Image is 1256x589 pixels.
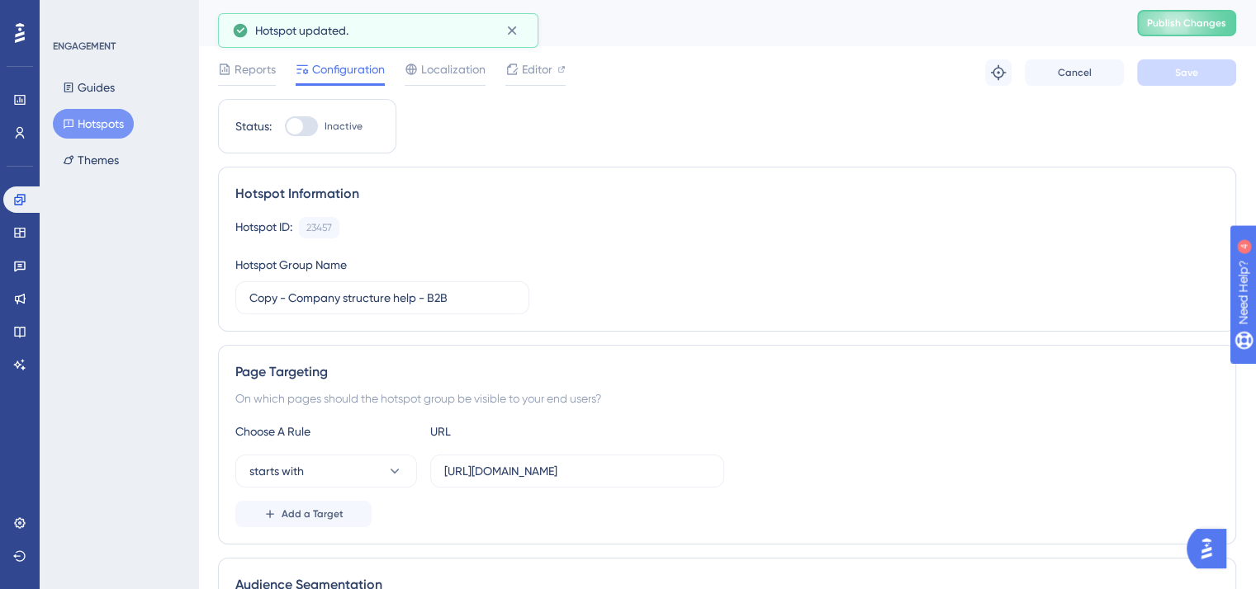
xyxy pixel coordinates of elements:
[249,289,515,307] input: Type your Hotspot Group Name here
[522,59,552,79] span: Editor
[53,73,125,102] button: Guides
[235,455,417,488] button: starts with
[235,389,1219,408] div: On which pages should the hotspot group be visible to your end users?
[235,116,272,136] div: Status:
[115,8,120,21] div: 4
[282,507,344,521] span: Add a Target
[235,217,292,238] div: Hotspot ID:
[235,184,1219,204] div: Hotspot Information
[53,40,116,53] div: ENGAGEMENT
[39,4,103,24] span: Need Help?
[53,145,129,175] button: Themes
[325,120,363,133] span: Inactive
[53,109,134,139] button: Hotspots
[235,422,417,441] div: Choose A Rule
[444,462,710,480] input: yourwebsite.com/path
[1147,16,1226,30] span: Publish Changes
[235,255,347,275] div: Hotspot Group Name
[430,422,612,441] div: URL
[1025,59,1124,86] button: Cancel
[255,21,348,40] span: Hotspot updated.
[306,221,332,234] div: 23457
[312,59,385,79] span: Configuration
[249,461,304,481] span: starts with
[235,501,372,527] button: Add a Target
[218,12,1096,35] div: Copy - Company structure help - B2B
[235,362,1219,382] div: Page Targeting
[1175,66,1198,79] span: Save
[1137,10,1236,36] button: Publish Changes
[421,59,486,79] span: Localization
[1137,59,1236,86] button: Save
[1058,66,1092,79] span: Cancel
[1187,524,1236,573] iframe: UserGuiding AI Assistant Launcher
[235,59,276,79] span: Reports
